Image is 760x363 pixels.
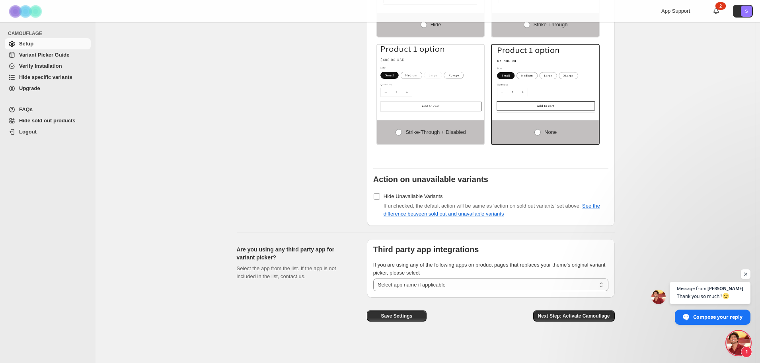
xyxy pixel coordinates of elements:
span: Thank you so much!! [677,292,743,300]
button: Next Step: Activate Camouflage [533,310,615,322]
span: 1 [741,346,752,357]
a: Upgrade [5,83,91,94]
span: Strike-through [534,22,568,27]
a: Hide sold out products [5,115,91,126]
span: Message from [677,286,706,290]
span: None [544,129,557,135]
span: FAQs [19,106,33,112]
span: CAMOUFLAGE [8,30,92,37]
img: Strike-through + Disabled [377,45,484,112]
span: Hide Unavailable Variants [384,193,443,199]
h2: Are you using any third party app for variant picker? [237,245,354,261]
span: Avatar with initials S [741,6,752,17]
b: Third party app integrations [373,245,479,254]
span: Next Step: Activate Camouflage [538,313,610,319]
span: Save Settings [381,313,412,319]
button: Avatar with initials S [733,5,753,18]
text: S [745,9,748,14]
div: 2 [715,2,726,10]
a: Logout [5,126,91,137]
span: Strike-through + Disabled [405,129,466,135]
img: None [492,45,599,112]
a: Variant Picker Guide [5,49,91,61]
span: Verify Installation [19,63,62,69]
span: Hide specific variants [19,74,72,80]
a: Hide specific variants [5,72,91,83]
span: Variant Picker Guide [19,52,69,58]
span: If unchecked, the default action will be same as 'action on sold out variants' set above. [384,203,600,217]
img: Camouflage [6,0,46,22]
a: Verify Installation [5,61,91,72]
span: Upgrade [19,85,40,91]
span: If you are using any of the following apps on product pages that replaces your theme's original v... [373,262,606,276]
span: [PERSON_NAME] [707,286,743,290]
button: Save Settings [367,310,427,322]
div: Open chat [727,331,750,355]
span: Logout [19,129,37,135]
span: Hide [431,22,441,27]
span: Hide sold out products [19,118,76,124]
span: Setup [19,41,33,47]
b: Action on unavailable variants [373,175,488,184]
span: Compose your reply [693,310,742,324]
a: Setup [5,38,91,49]
a: FAQs [5,104,91,115]
span: Select the app from the list. If the app is not included in the list, contact us. [237,265,336,279]
a: 2 [712,7,720,15]
span: App Support [661,8,690,14]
